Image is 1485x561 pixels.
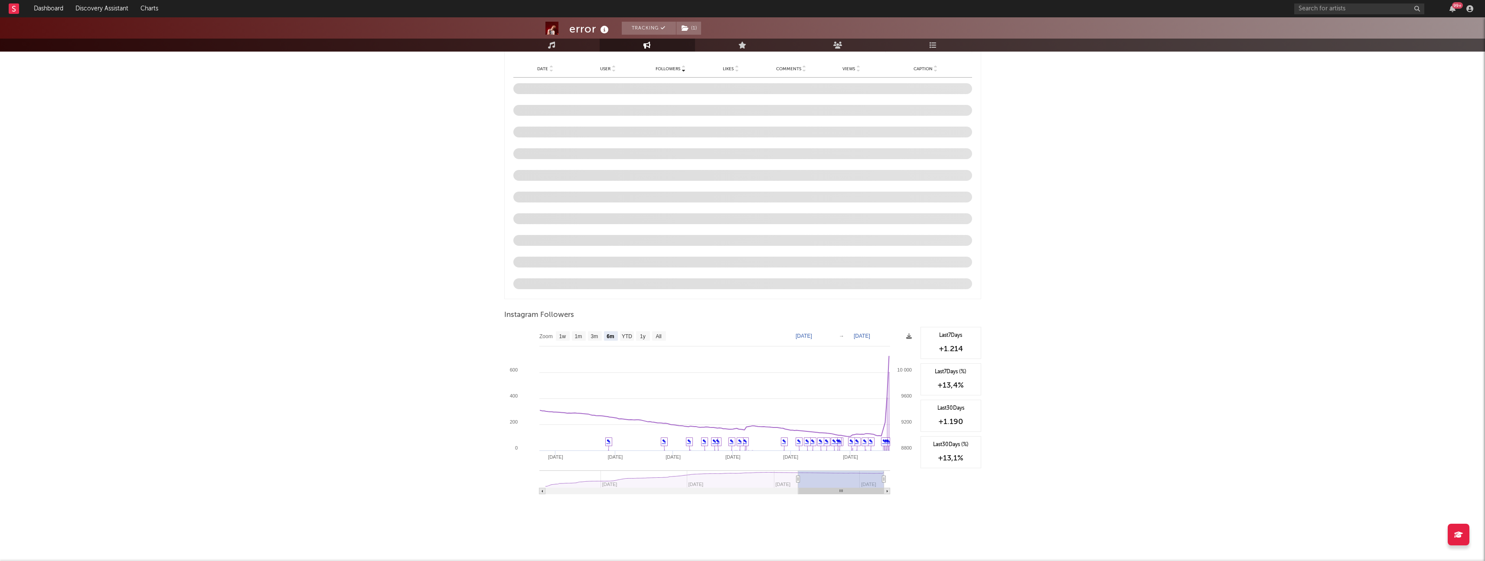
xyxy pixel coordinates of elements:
[504,310,574,320] span: Instagram Followers
[811,439,815,444] a: ✎
[925,344,976,354] div: +1.214
[712,439,716,444] a: ✎
[621,333,632,339] text: YTD
[509,419,517,424] text: 200
[776,66,801,72] span: Comments
[622,22,676,35] button: Tracking
[819,439,822,444] a: ✎
[796,333,812,339] text: [DATE]
[607,454,623,460] text: [DATE]
[676,22,702,35] span: ( 1 )
[515,445,517,450] text: 0
[600,66,610,72] span: User
[716,439,720,444] a: ✎
[666,454,681,460] text: [DATE]
[842,66,855,72] span: Views
[730,439,734,444] a: ✎
[607,439,610,444] a: ✎
[849,439,853,444] a: ✎
[925,404,976,412] div: Last 30 Days
[914,66,933,72] span: Caption
[863,439,867,444] a: ✎
[676,22,701,35] button: (1)
[839,333,844,339] text: →
[869,439,873,444] a: ✎
[836,439,840,444] a: ✎
[687,439,691,444] a: ✎
[743,439,747,444] a: ✎
[656,333,661,339] text: All
[1294,3,1424,14] input: Search for artists
[574,333,582,339] text: 1m
[509,393,517,398] text: 400
[1452,2,1463,9] div: 99 +
[925,380,976,391] div: +13,4 %
[897,367,912,372] text: 10 000
[854,333,870,339] text: [DATE]
[702,439,706,444] a: ✎
[607,333,614,339] text: 6m
[1449,5,1456,12] button: 99+
[832,439,836,444] a: ✎
[797,439,801,444] a: ✎
[738,439,742,444] a: ✎
[723,66,734,72] span: Likes
[559,333,566,339] text: 1w
[539,333,553,339] text: Zoom
[805,439,809,444] a: ✎
[725,454,740,460] text: [DATE]
[537,66,548,72] span: Date
[925,453,976,463] div: +13,1 %
[656,66,680,72] span: Followers
[640,333,646,339] text: 1y
[782,439,786,444] a: ✎
[783,454,798,460] text: [DATE]
[901,445,911,450] text: 8800
[882,439,886,444] a: ✎
[569,22,611,36] div: error
[662,439,666,444] a: ✎
[591,333,598,339] text: 3m
[925,441,976,449] div: Last 30 Days (%)
[509,367,517,372] text: 600
[884,439,888,444] a: ✎
[925,368,976,376] div: Last 7 Days (%)
[825,439,829,444] a: ✎
[925,417,976,427] div: +1.190
[901,393,911,398] text: 9600
[548,454,563,460] text: [DATE]
[901,419,911,424] text: 9200
[855,439,859,444] a: ✎
[843,454,858,460] text: [DATE]
[925,332,976,339] div: Last 7 Days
